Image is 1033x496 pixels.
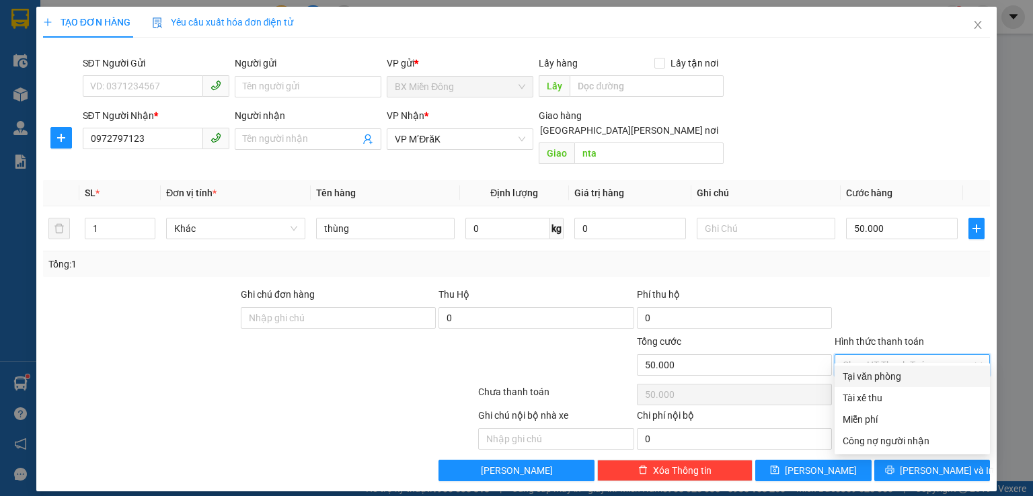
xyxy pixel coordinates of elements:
[166,188,217,198] span: Đơn vị tính
[968,218,985,239] button: plus
[241,307,436,329] input: Ghi chú đơn hàng
[128,28,237,44] div: [PERSON_NAME]
[114,96,132,115] span: SL
[152,17,163,28] img: icon
[490,188,538,198] span: Định lượng
[539,142,574,164] span: Giao
[48,257,399,272] div: Tổng: 1
[316,218,455,239] input: VD: Bàn, Ghế
[638,465,648,476] span: delete
[550,218,564,239] span: kg
[574,218,686,239] input: 0
[395,77,525,97] span: BX Miền Đông
[152,17,294,28] span: Yêu cầu xuất hóa đơn điện tử
[126,71,238,89] div: 100.000
[50,127,72,149] button: plus
[235,108,381,123] div: Người nhận
[128,44,237,63] div: 0905277373
[478,408,634,428] div: Ghi chú nội bộ nhà xe
[481,463,553,478] span: [PERSON_NAME]
[235,56,381,71] div: Người gửi
[969,223,984,234] span: plus
[211,80,221,91] span: phone
[11,97,237,114] div: Tên hàng: cuc ( : 1 )
[835,336,924,347] label: Hình thức thanh toán
[362,134,373,144] span: user-add
[48,218,70,239] button: delete
[770,465,779,476] span: save
[316,188,356,198] span: Tên hàng
[637,408,832,428] div: Chi phí nội bộ
[574,188,624,198] span: Giá trị hàng
[637,336,681,347] span: Tổng cước
[843,369,982,384] div: Tại văn phòng
[597,460,753,481] button: deleteXóa Thông tin
[535,123,724,138] span: [GEOGRAPHIC_DATA][PERSON_NAME] nơi
[387,110,424,121] span: VP Nhận
[570,75,724,97] input: Dọc đường
[387,56,533,71] div: VP gửi
[539,58,578,69] span: Lấy hàng
[697,218,835,239] input: Ghi Chú
[477,384,635,408] div: Chưa thanh toán
[959,7,997,44] button: Close
[51,132,71,143] span: plus
[843,433,982,448] div: Công nợ người nhận
[691,180,841,206] th: Ghi chú
[395,129,525,149] span: VP M’ĐrăK
[835,430,990,452] div: Cước gửi hàng sẽ được ghi vào công nợ của người nhận
[874,460,991,481] button: printer[PERSON_NAME] và In
[83,56,229,71] div: SĐT Người Gửi
[128,13,161,27] span: Nhận:
[665,56,724,71] span: Lấy tận nơi
[43,17,52,27] span: plus
[755,460,872,481] button: save[PERSON_NAME]
[85,188,95,198] span: SL
[972,19,983,30] span: close
[128,11,237,28] div: VP M’ĐrăK
[653,463,712,478] span: Xóa Thông tin
[539,110,582,121] span: Giao hàng
[785,463,857,478] span: [PERSON_NAME]
[83,108,229,123] div: SĐT Người Nhận
[43,17,130,28] span: TẠO ĐƠN HÀNG
[843,412,982,427] div: Miễn phí
[126,74,145,88] span: CC :
[885,465,894,476] span: printer
[900,463,994,478] span: [PERSON_NAME] và In
[11,11,119,44] div: BX Miền Đông
[241,289,315,300] label: Ghi chú đơn hàng
[174,218,297,239] span: Khác
[438,460,594,481] button: [PERSON_NAME]
[539,75,570,97] span: Lấy
[11,13,32,27] span: Gửi:
[438,289,469,300] span: Thu Hộ
[574,142,724,164] input: Dọc đường
[478,428,634,450] input: Nhập ghi chú
[846,188,892,198] span: Cước hàng
[637,287,832,307] div: Phí thu hộ
[843,390,982,405] div: Tài xế thu
[211,132,221,143] span: phone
